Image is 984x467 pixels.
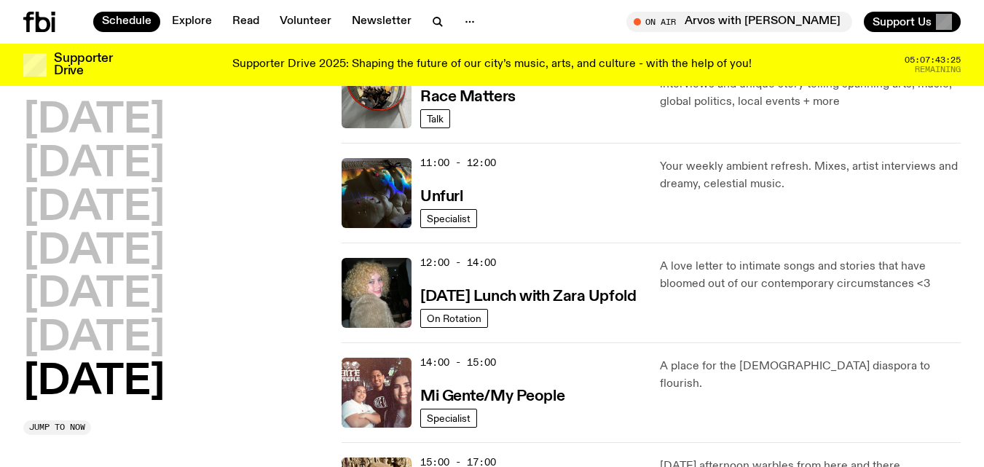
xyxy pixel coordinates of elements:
[427,412,471,423] span: Specialist
[420,289,636,305] h3: [DATE] Lunch with Zara Upfold
[23,144,165,185] button: [DATE]
[23,318,165,359] button: [DATE]
[420,156,496,170] span: 11:00 - 12:00
[660,258,961,293] p: A love letter to intimate songs and stories that have bloomed out of our contemporary circumstanc...
[420,187,463,205] a: Unfurl
[420,256,496,270] span: 12:00 - 14:00
[660,158,961,193] p: Your weekly ambient refresh. Mixes, artist interviews and dreamy, celestial music.
[23,232,165,272] button: [DATE]
[343,12,420,32] a: Newsletter
[915,66,961,74] span: Remaining
[23,362,165,403] button: [DATE]
[864,12,961,32] button: Support Us
[420,356,496,369] span: 14:00 - 15:00
[420,109,450,128] a: Talk
[23,101,165,141] button: [DATE]
[420,209,477,228] a: Specialist
[427,313,481,323] span: On Rotation
[427,213,471,224] span: Specialist
[54,52,112,77] h3: Supporter Drive
[420,90,516,105] h3: Race Matters
[342,58,412,128] img: A photo of the Race Matters team taken in a rear view or "blindside" mirror. A bunch of people of...
[163,12,221,32] a: Explore
[420,386,564,404] a: Mi Gente/My People
[420,389,564,404] h3: Mi Gente/My People
[271,12,340,32] a: Volunteer
[23,188,165,229] button: [DATE]
[93,12,160,32] a: Schedule
[342,158,412,228] img: A piece of fabric is pierced by sewing pins with different coloured heads, a rainbow light is cas...
[232,58,752,71] p: Supporter Drive 2025: Shaping the future of our city’s music, arts, and culture - with the help o...
[905,56,961,64] span: 05:07:43:25
[23,420,91,435] button: Jump to now
[29,423,85,431] span: Jump to now
[224,12,268,32] a: Read
[873,15,932,28] span: Support Us
[420,87,516,105] a: Race Matters
[427,113,444,124] span: Talk
[626,12,852,32] button: On AirArvos with [PERSON_NAME]
[420,409,477,428] a: Specialist
[420,309,488,328] a: On Rotation
[420,189,463,205] h3: Unfurl
[660,358,961,393] p: A place for the [DEMOGRAPHIC_DATA] diaspora to flourish.
[420,286,636,305] a: [DATE] Lunch with Zara Upfold
[342,258,412,328] img: A digital camera photo of Zara looking to her right at the camera, smiling. She is wearing a ligh...
[23,275,165,315] button: [DATE]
